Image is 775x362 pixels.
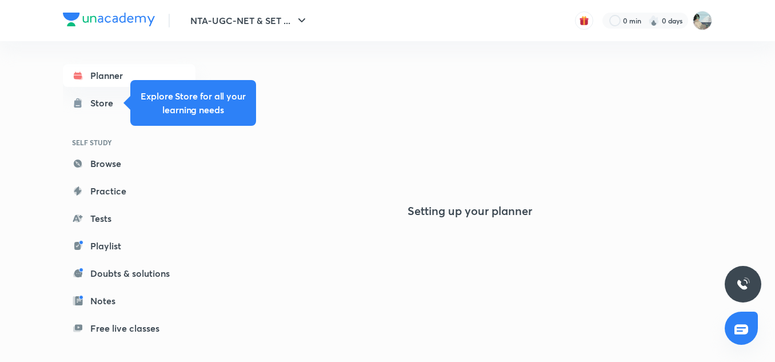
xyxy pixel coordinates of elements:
[63,207,195,230] a: Tests
[648,15,660,26] img: streak
[63,180,195,202] a: Practice
[63,13,155,26] img: Company Logo
[183,9,315,32] button: NTA-UGC-NET & SET ...
[736,277,750,291] img: ttu
[63,262,195,285] a: Doubts & solutions
[63,92,195,114] a: Store
[63,133,195,152] h6: SELF STUDY
[90,96,120,110] div: Store
[63,13,155,29] a: Company Logo
[63,64,195,87] a: Planner
[63,289,195,312] a: Notes
[63,152,195,175] a: Browse
[575,11,593,30] button: avatar
[408,204,532,218] h4: Setting up your planner
[63,234,195,257] a: Playlist
[579,15,589,26] img: avatar
[693,11,712,30] img: Sanskrati Shresth
[63,317,195,340] a: Free live classes
[139,89,247,117] h5: Explore Store for all your learning needs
